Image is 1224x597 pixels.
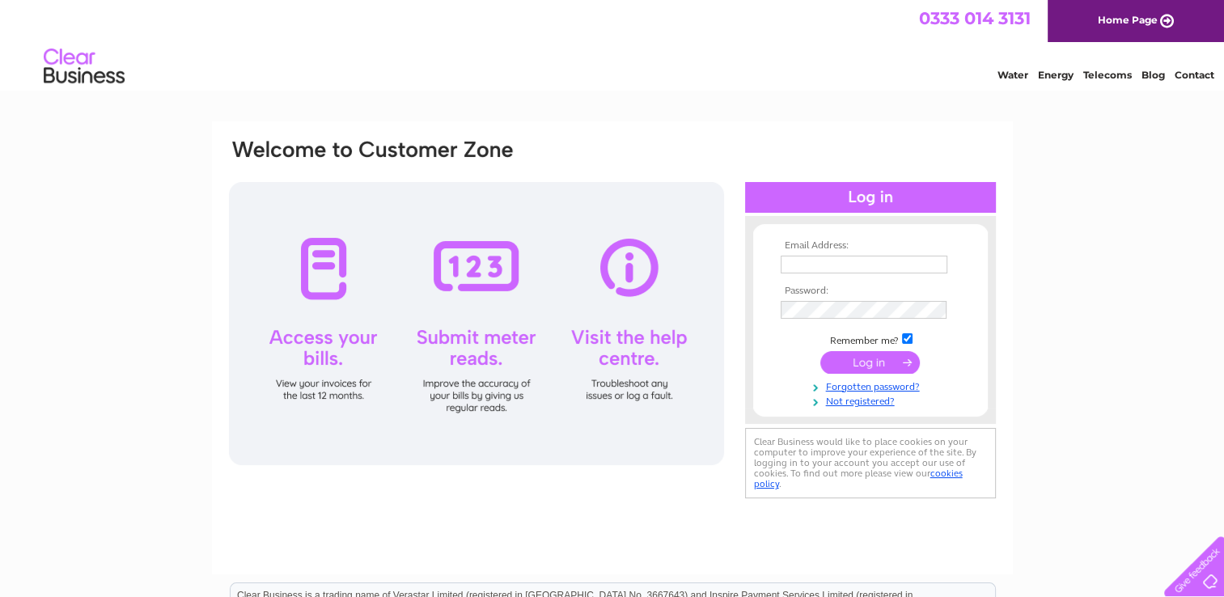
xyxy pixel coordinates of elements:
[1083,69,1132,81] a: Telecoms
[820,351,920,374] input: Submit
[754,468,963,489] a: cookies policy
[777,286,964,297] th: Password:
[1175,69,1214,81] a: Contact
[777,331,964,347] td: Remember me?
[745,428,996,498] div: Clear Business would like to place cookies on your computer to improve your experience of the sit...
[777,240,964,252] th: Email Address:
[781,378,964,393] a: Forgotten password?
[231,9,995,78] div: Clear Business is a trading name of Verastar Limited (registered in [GEOGRAPHIC_DATA] No. 3667643...
[997,69,1028,81] a: Water
[1141,69,1165,81] a: Blog
[781,392,964,408] a: Not registered?
[1038,69,1074,81] a: Energy
[919,8,1031,28] a: 0333 014 3131
[43,42,125,91] img: logo.png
